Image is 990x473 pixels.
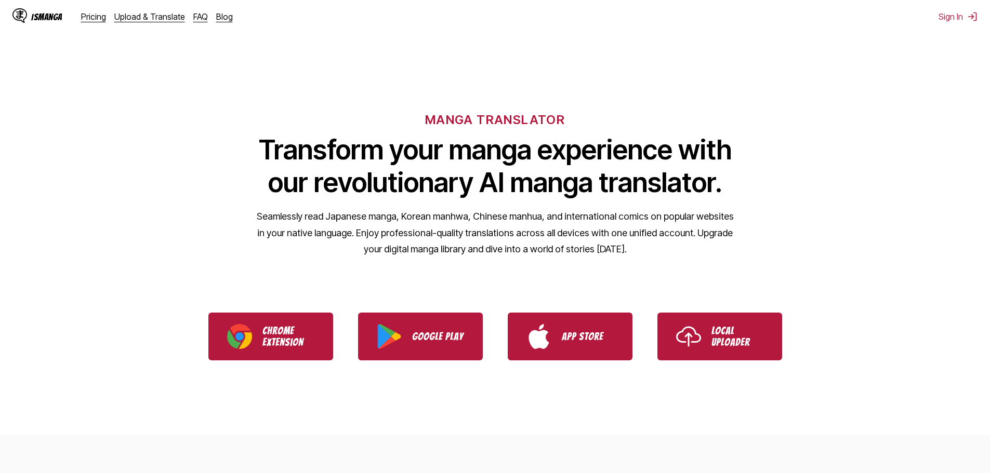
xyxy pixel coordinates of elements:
a: Download IsManga from App Store [508,313,632,360]
h6: MANGA TRANSLATOR [425,112,565,127]
p: Chrome Extension [262,325,314,348]
a: FAQ [193,11,208,22]
p: Seamlessly read Japanese manga, Korean manhwa, Chinese manhua, and international comics on popula... [256,208,734,258]
button: Sign In [939,11,978,22]
a: Pricing [81,11,106,22]
img: App Store logo [526,324,551,349]
a: Upload & Translate [114,11,185,22]
img: Sign out [967,11,978,22]
a: Blog [216,11,233,22]
img: Chrome logo [227,324,252,349]
p: Google Play [412,331,464,342]
img: IsManga Logo [12,8,27,23]
img: Upload icon [676,324,701,349]
img: Google Play logo [377,324,402,349]
div: IsManga [31,12,62,22]
a: Download IsManga from Google Play [358,313,483,360]
a: Download IsManga Chrome Extension [208,313,333,360]
p: Local Uploader [711,325,763,348]
a: Use IsManga Local Uploader [657,313,782,360]
a: IsManga LogoIsManga [12,8,81,25]
h1: Transform your manga experience with our revolutionary AI manga translator. [256,133,734,199]
p: App Store [562,331,614,342]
